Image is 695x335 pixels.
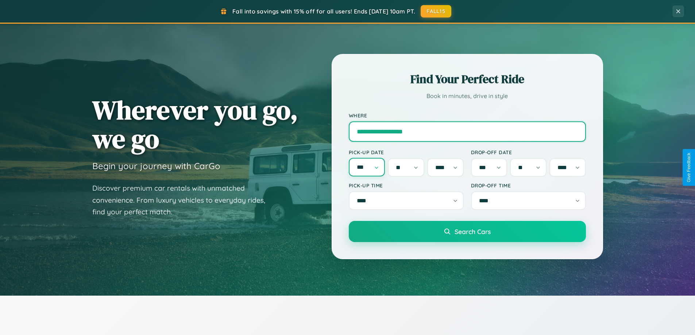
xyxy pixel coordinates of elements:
[471,182,586,188] label: Drop-off Time
[349,112,586,118] label: Where
[686,153,691,182] div: Give Feedback
[349,91,586,101] p: Book in minutes, drive in style
[421,5,451,17] button: FALL15
[92,182,275,218] p: Discover premium car rentals with unmatched convenience. From luxury vehicles to everyday rides, ...
[455,227,491,235] span: Search Cars
[349,71,586,87] h2: Find Your Perfect Ride
[349,182,464,188] label: Pick-up Time
[349,149,464,155] label: Pick-up Date
[92,160,220,171] h3: Begin your journey with CarGo
[232,8,415,15] span: Fall into savings with 15% off for all users! Ends [DATE] 10am PT.
[92,96,298,153] h1: Wherever you go, we go
[471,149,586,155] label: Drop-off Date
[349,221,586,242] button: Search Cars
